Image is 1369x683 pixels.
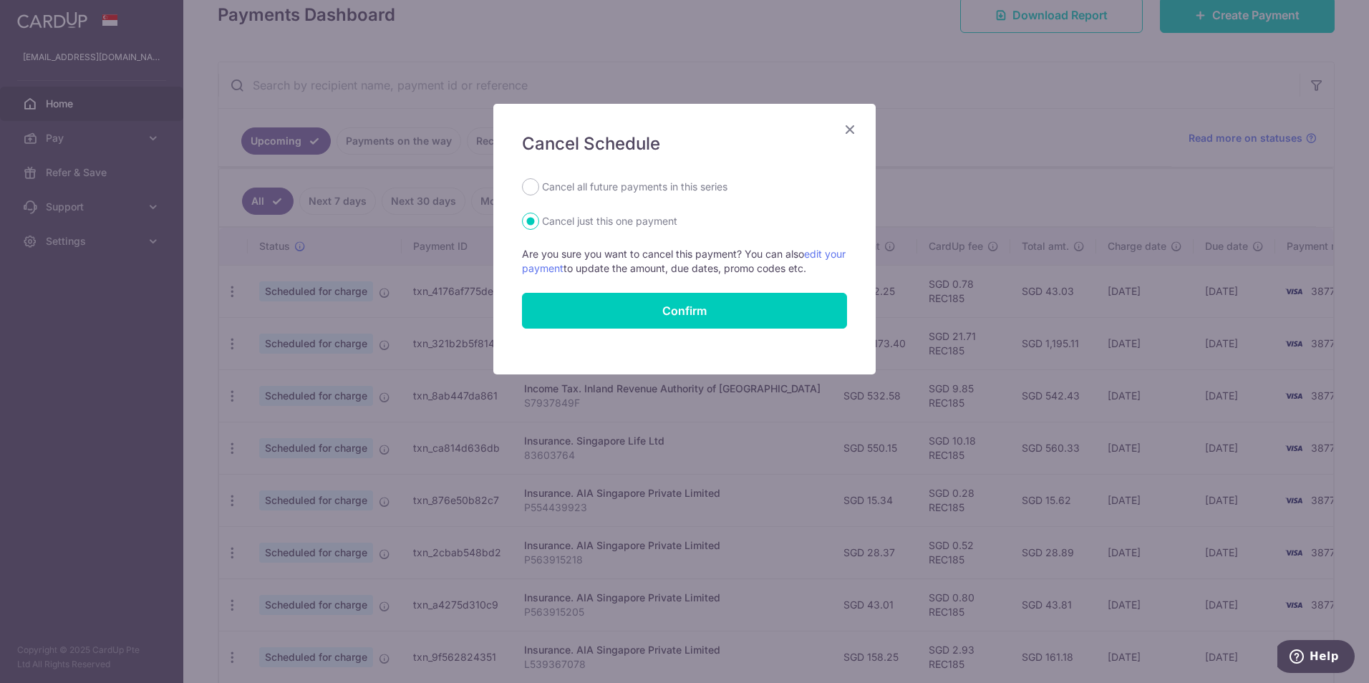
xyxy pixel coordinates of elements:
label: Cancel all future payments in this series [542,178,727,195]
p: Are you sure you want to cancel this payment? You can also to update the amount, due dates, promo... [522,247,847,276]
button: Confirm [522,293,847,329]
button: Close [841,121,858,138]
label: Cancel just this one payment [542,213,677,230]
iframe: Opens a widget where you can find more information [1277,640,1355,676]
h5: Cancel Schedule [522,132,847,155]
